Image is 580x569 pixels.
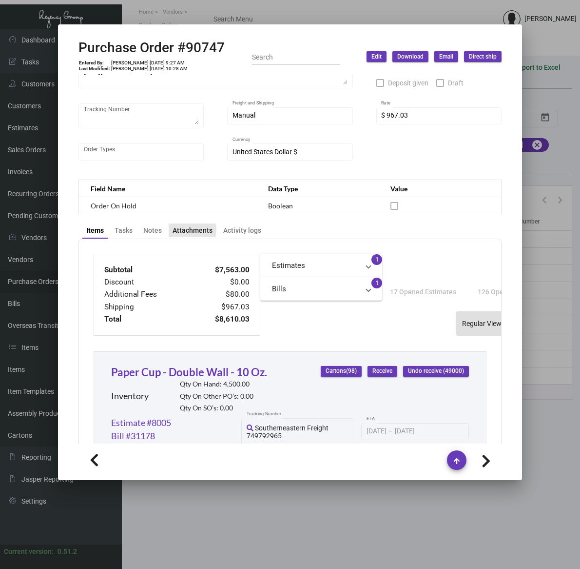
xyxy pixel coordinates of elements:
[395,427,442,435] input: End date
[367,51,387,62] button: Edit
[464,51,502,62] button: Direct ship
[326,367,357,375] span: Cartons
[173,225,213,236] div: Attachments
[4,547,54,557] div: Current version:
[78,60,111,66] td: Entered By:
[111,391,149,402] h2: Inventory
[115,225,133,236] div: Tasks
[111,429,155,443] a: Bill #31178
[180,392,253,401] h2: Qty On Other PO’s: 0.00
[78,40,225,56] h2: Purchase Order #90747
[192,301,250,313] td: $967.03
[397,53,424,61] span: Download
[192,264,250,276] td: $7,563.00
[367,366,397,377] button: Receive
[372,367,392,375] span: Receive
[104,313,192,325] td: Total
[392,51,428,62] button: Download
[272,260,359,271] mat-panel-title: Estimates
[180,380,253,388] h2: Qty On Hand: 4,500.00
[260,254,382,277] mat-expansion-panel-header: Estimates
[258,180,381,197] th: Data Type
[367,427,387,435] input: Start date
[232,111,255,119] span: Manual
[268,202,293,210] span: Boolean
[371,53,382,61] span: Edit
[346,368,357,375] span: (98)
[247,424,329,440] span: Southerneastern Freight 749792965
[260,277,382,301] mat-expansion-panel-header: Bills
[439,53,453,61] span: Email
[111,66,188,72] td: [PERSON_NAME] [DATE] 10:28 AM
[223,225,261,236] div: Activity logs
[448,77,464,89] span: Draft
[388,77,428,89] span: Deposit given
[78,66,111,72] td: Last Modified:
[180,404,253,412] h2: Qty On SO’s: 0.00
[456,312,507,335] button: Regular View
[192,288,250,301] td: $80.00
[321,366,362,377] button: Cartons(98)
[86,225,104,236] div: Items
[390,288,456,296] span: 17 Opened Estimates
[470,283,564,301] button: 126 Opened Sales Orders
[58,547,77,557] div: 0.51.2
[388,427,393,435] span: –
[104,264,192,276] td: Subtotal
[434,51,458,62] button: Email
[469,53,497,61] span: Direct ship
[403,366,469,377] button: Undo receive (49000)
[272,284,359,295] mat-panel-title: Bills
[478,288,556,296] span: 126 Opened Sales Orders
[381,180,501,197] th: Value
[79,180,258,197] th: Field Name
[192,313,250,325] td: $8,610.03
[143,225,162,236] div: Notes
[382,283,464,301] button: 17 Opened Estimates
[104,276,192,288] td: Discount
[104,301,192,313] td: Shipping
[111,366,267,379] a: Paper Cup - Double Wall - 10 Oz.
[104,288,192,301] td: Additional Fees
[111,60,188,66] td: [PERSON_NAME] [DATE] 9:27 AM
[408,367,464,375] span: Undo receive (49000)
[111,416,171,429] a: Estimate #8005
[192,276,250,288] td: $0.00
[91,202,136,210] span: Order On Hold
